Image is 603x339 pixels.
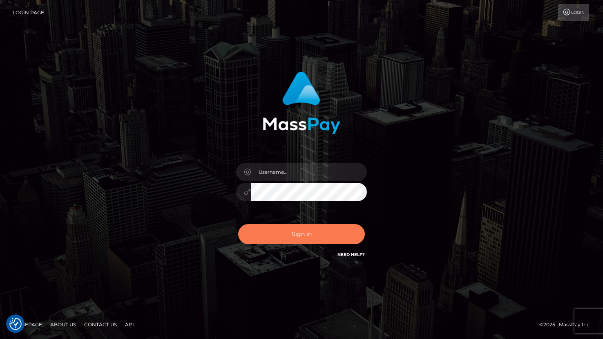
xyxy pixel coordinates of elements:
div: © 2025 , MassPay Inc. [539,320,597,329]
button: Sign in [238,224,365,244]
a: Login Page [13,4,44,21]
a: Contact Us [81,318,120,331]
img: Revisit consent button [9,318,22,330]
a: Homepage [9,318,45,331]
a: Need Help? [337,252,365,257]
button: Consent Preferences [9,318,22,330]
a: Login [558,4,589,21]
a: API [122,318,137,331]
input: Username... [251,163,367,181]
a: About Us [47,318,79,331]
img: MassPay Login [263,72,340,134]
